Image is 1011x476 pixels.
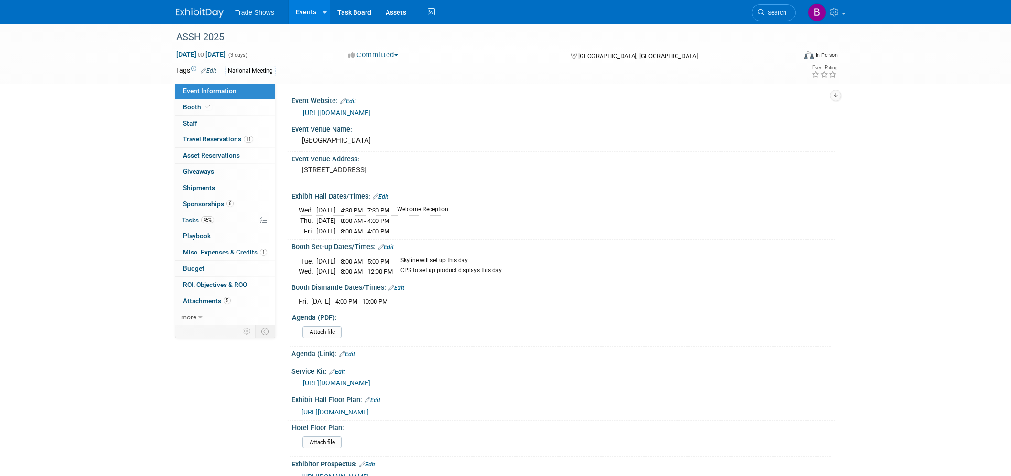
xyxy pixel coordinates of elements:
a: Edit [340,98,356,105]
a: [URL][DOMAIN_NAME] [303,109,370,116]
a: [URL][DOMAIN_NAME] [301,408,369,416]
span: 6 [226,200,234,207]
span: [DATE] [DATE] [176,50,226,59]
div: Booth Dismantle Dates/Times: [291,280,835,293]
span: 4:30 PM - 7:30 PM [341,207,389,214]
td: [DATE] [316,256,336,266]
a: Booth [175,99,275,115]
span: (3 days) [227,52,247,58]
a: Edit [378,244,394,251]
img: Format-Inperson.png [804,51,814,59]
img: ExhibitDay [176,8,224,18]
a: [URL][DOMAIN_NAME] [303,379,370,387]
td: Tags [176,65,216,76]
td: [DATE] [316,205,336,216]
span: Event Information [183,87,237,95]
a: Edit [365,397,380,403]
div: Agenda (PDF): [292,310,831,322]
span: Staff [183,119,197,127]
div: Event Rating [811,65,837,70]
span: [GEOGRAPHIC_DATA], [GEOGRAPHIC_DATA] [578,53,698,60]
span: Travel Reservations [183,135,253,143]
span: Trade Shows [235,9,274,16]
td: Wed. [299,205,316,216]
span: 1 [260,249,267,256]
pre: [STREET_ADDRESS] [302,166,507,174]
a: ROI, Objectives & ROO [175,277,275,293]
div: Event Website: [291,94,835,106]
span: Playbook [183,232,211,240]
td: Tue. [299,256,316,266]
span: Budget [183,264,204,272]
td: Fri. [299,296,311,307]
a: Edit [388,285,404,291]
a: Playbook [175,228,275,244]
div: Event Venue Name: [291,122,835,134]
span: Booth [183,103,212,111]
a: Travel Reservations11 [175,131,275,147]
div: Service Kit: [291,364,835,377]
a: Edit [373,193,388,200]
a: Attachments5 [175,293,275,309]
span: Asset Reservations [183,151,240,159]
td: Fri. [299,226,316,236]
button: Committed [345,50,402,60]
div: Agenda (Link): [291,347,835,359]
a: Event Information [175,83,275,99]
a: Shipments [175,180,275,196]
div: Exhibitor Prospectus: [291,457,835,469]
td: Thu. [299,216,316,226]
td: [DATE] [316,266,336,276]
span: 8:00 AM - 4:00 PM [341,217,389,224]
span: to [196,51,205,58]
td: [DATE] [316,216,336,226]
div: [GEOGRAPHIC_DATA] [299,133,828,148]
td: CPS to set up product displays this day [395,266,502,276]
a: Edit [329,369,345,375]
a: Misc. Expenses & Credits1 [175,244,275,260]
span: Misc. Expenses & Credits [183,248,267,256]
span: 8:00 AM - 4:00 PM [341,228,389,235]
a: Giveaways [175,164,275,180]
span: ROI, Objectives & ROO [183,281,247,288]
span: Shipments [183,184,215,191]
span: 45% [201,216,214,223]
span: Search [764,9,786,16]
td: [DATE] [316,226,336,236]
span: more [181,313,196,321]
div: National Meeting [225,66,276,76]
i: Booth reservation complete [205,104,210,109]
div: Event Venue Address: [291,152,835,164]
td: Skyline will set up this day [395,256,502,266]
span: 4:00 PM - 10:00 PM [335,298,387,305]
span: Giveaways [183,168,214,175]
a: Budget [175,261,275,276]
td: [DATE] [311,296,331,307]
span: 5 [224,297,231,304]
div: Hotel Floor Plan: [292,421,831,433]
a: more [175,309,275,325]
a: Edit [359,461,375,468]
div: Booth Set-up Dates/Times: [291,240,835,252]
a: Sponsorships6 [175,196,275,212]
span: 11 [244,136,253,143]
span: Tasks [182,216,214,224]
a: Asset Reservations [175,148,275,163]
a: Search [752,4,796,21]
div: Exhibit Hall Dates/Times: [291,189,835,201]
td: Welcome Reception [391,205,448,216]
div: Exhibit Hall Floor Plan: [291,392,835,405]
span: 8:00 AM - 5:00 PM [341,258,389,265]
a: Edit [339,351,355,358]
div: Event Format [739,50,838,64]
div: ASSH 2025 [173,29,781,46]
span: Attachments [183,297,231,305]
td: Toggle Event Tabs [256,325,275,338]
div: In-Person [815,52,838,59]
img: Becca Rensi [808,3,826,21]
a: Staff [175,116,275,131]
td: Personalize Event Tab Strip [239,325,256,338]
td: Wed. [299,266,316,276]
span: 8:00 AM - 12:00 PM [341,268,393,275]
